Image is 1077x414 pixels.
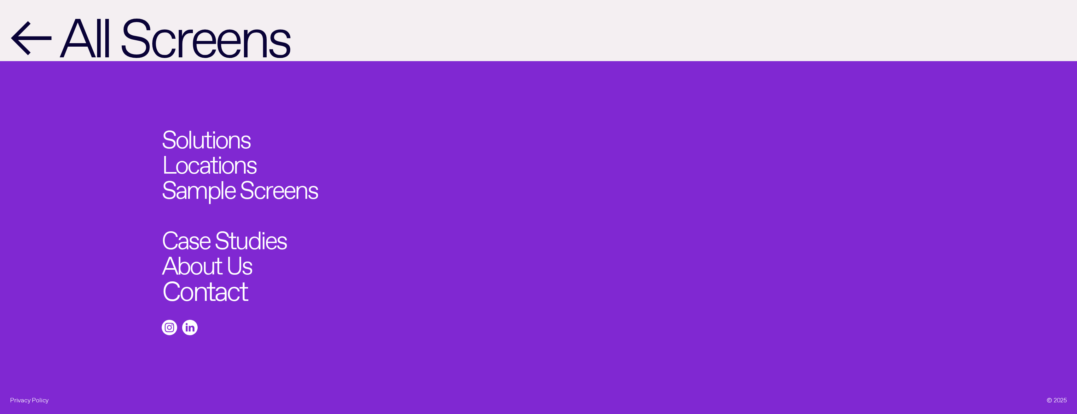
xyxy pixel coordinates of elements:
[162,123,250,148] a: Solutions
[162,273,247,301] a: Contact
[1047,394,1067,404] div: © 2025
[59,4,289,56] span: All Screens
[162,148,256,174] a: Locations
[10,4,49,56] span: ←
[162,249,252,274] a: About Us
[162,224,287,249] a: Case Studies
[162,174,318,199] a: Sample Screens
[10,398,49,401] a: Privacy Policy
